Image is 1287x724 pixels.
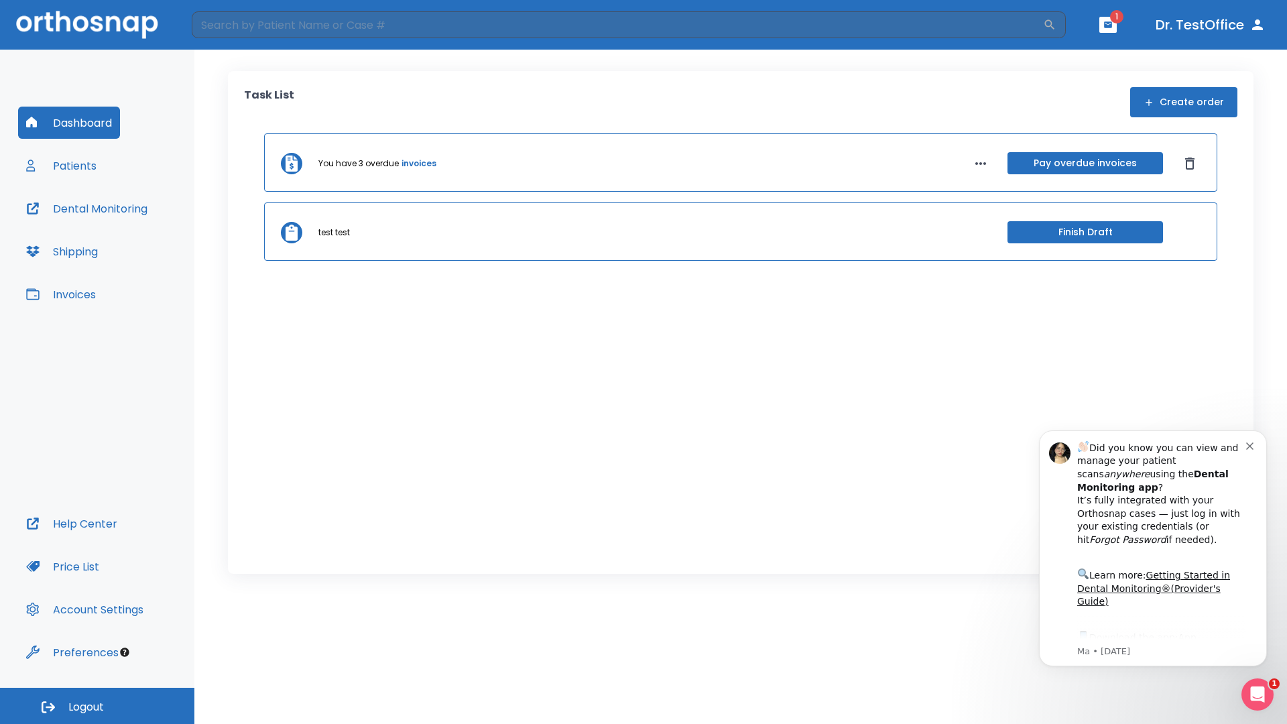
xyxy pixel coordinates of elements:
[402,158,436,170] a: invoices
[1150,13,1271,37] button: Dr. TestOffice
[1130,87,1237,117] button: Create order
[18,278,104,310] button: Invoices
[18,593,151,625] button: Account Settings
[18,235,106,267] button: Shipping
[244,87,294,117] p: Task List
[18,507,125,540] button: Help Center
[16,11,158,38] img: Orthosnap
[1019,414,1287,717] iframe: Intercom notifications message
[18,192,156,225] button: Dental Monitoring
[1241,678,1274,711] iframe: Intercom live chat
[1007,221,1163,243] button: Finish Draft
[119,646,131,658] div: Tooltip anchor
[18,107,120,139] button: Dashboard
[18,149,105,182] button: Patients
[1179,153,1201,174] button: Dismiss
[1269,678,1280,689] span: 1
[318,227,350,239] p: test test
[18,550,107,583] button: Price List
[1007,152,1163,174] button: Pay overdue invoices
[318,158,399,170] p: You have 3 overdue
[192,11,1043,38] input: Search by Patient Name or Case #
[18,636,127,668] button: Preferences
[68,700,104,715] span: Logout
[1110,10,1123,23] span: 1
